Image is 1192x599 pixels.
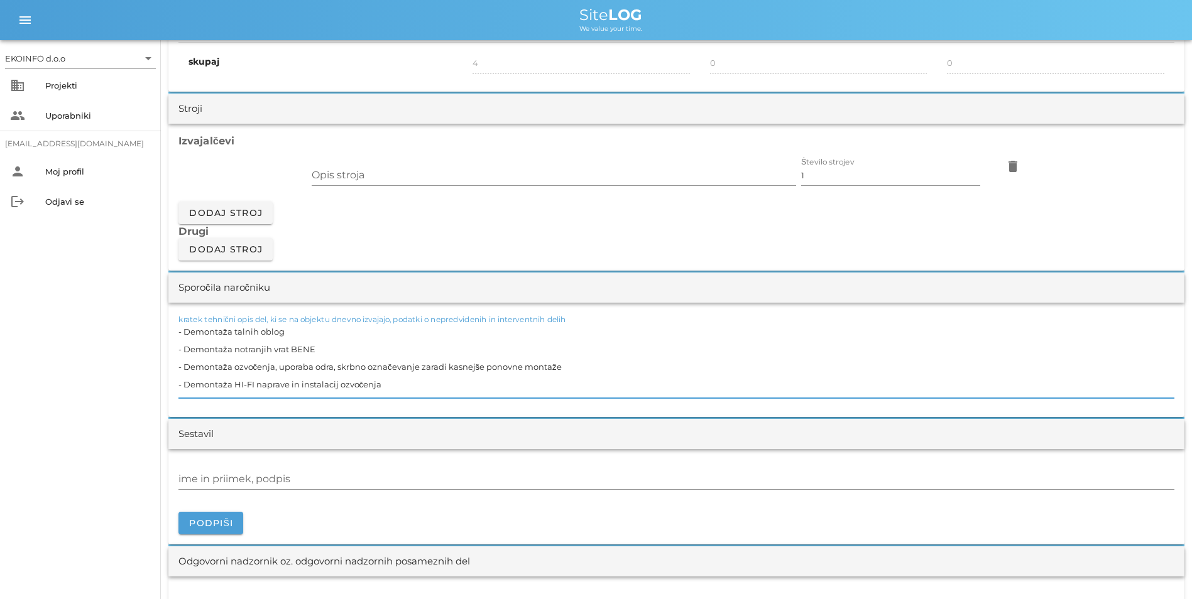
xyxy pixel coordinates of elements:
span: Podpiši [189,517,233,529]
button: Dodaj stroj [178,202,273,224]
button: Dodaj stroj [178,238,273,261]
b: LOG [608,6,642,24]
span: Dodaj stroj [189,244,263,255]
h3: Izvajalčevi [178,134,1174,148]
div: Pripomoček za klepet [1012,463,1192,599]
div: Moj profil [45,166,151,176]
h3: Drugi [178,224,1174,238]
div: Projekti [45,80,151,90]
div: EKOINFO d.o.o [5,48,156,68]
div: Sporočila naročniku [178,281,270,295]
label: kratek tehnični opis del, ki se na objektu dnevno izvajajo, podatki o nepredvidenih in interventn... [178,315,566,325]
div: EKOINFO d.o.o [5,53,65,64]
i: logout [10,194,25,209]
i: delete [1005,159,1020,174]
div: Stroji [178,102,202,116]
i: person [10,164,25,179]
span: We value your time. [579,24,642,33]
i: business [10,78,25,93]
button: Podpiši [178,512,243,534]
label: Število strojev [801,158,855,167]
i: menu [18,13,33,28]
iframe: Chat Widget [1012,463,1192,599]
div: Odjavi se [45,197,151,207]
div: Odgovorni nadzornik oz. odgovorni nadzornih posameznih del [178,554,470,569]
span: Dodaj stroj [189,207,263,219]
b: skupaj [189,56,220,67]
i: arrow_drop_down [141,51,156,66]
i: people [10,108,25,123]
span: Site [579,6,642,24]
div: Uporabniki [45,111,151,121]
div: Sestavil [178,427,214,441]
